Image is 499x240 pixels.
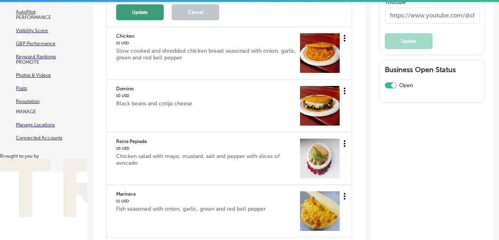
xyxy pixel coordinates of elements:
[300,33,340,73] img: 16680494875f6dccec-5902-4ac9-8978-5f00133e8ff0_2022-11-09.jpg
[16,48,87,59] a: Keyword Rankings
[16,22,87,33] a: Visibility Score
[16,9,87,15] p: AutoPilot
[16,122,87,128] p: Manage Locations
[116,100,194,107] div: Black beans and cotija cheese
[16,28,87,33] p: Visibility Score
[16,130,87,141] a: Connected Accounts
[116,199,268,204] h5: 11 USD
[116,93,194,98] h5: 10 USD
[300,191,340,231] img: 166804949378038865-e5cd-4e72-ac9b-e906228c2d37_2022-11-09.jpg
[16,59,87,65] p: PROMOTE
[16,54,87,59] p: Keyword Rankings
[300,86,340,126] img: 16680494893f0f2343-31f2-43db-a9e1-167342c219d1_2022-11-09.jpg
[385,8,480,23] input: https://www.youtube.com/@channelname
[16,135,87,141] p: Connected Accounts
[16,86,87,91] p: Posts
[300,139,340,178] img: 16680494916d219ef0-0011-4f0a-8610-dad26d05c161_2022-11-09.jpg
[16,72,87,78] p: Photos & Videos
[16,116,87,128] a: Manage Locations
[172,4,219,20] button: Cancel
[16,15,87,20] p: PERFORMANCE
[385,33,432,49] button: Update
[16,4,87,15] a: AutoPilot
[116,4,164,20] button: Update
[399,82,413,89] label: Open
[116,48,300,61] div: Slow cooked and shredded chicken breast seasoned with onion, garlic, green and red bell pepper
[116,139,300,144] h4: Reina Pepiada
[16,41,87,46] p: GBP Performance
[116,153,300,166] div: Chicken salad with mayo, mustard, salt and pepper with slices of avocado
[116,146,300,151] h5: 10 USD
[116,41,300,46] h5: 11 USD
[116,191,268,197] h4: Marinera
[16,93,87,104] a: Reputation
[116,86,194,91] h4: Domino
[16,99,87,104] p: Reputation
[16,109,87,114] p: MANAGE
[16,35,87,46] a: GBP Performance
[116,33,300,39] h4: Chicken
[385,65,480,74] h3: Business Open Status
[116,206,268,212] div: Fish seasoned with onion, garlic, green and red bell pepper
[16,80,87,91] a: Posts
[16,67,87,78] a: Photos & Videos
